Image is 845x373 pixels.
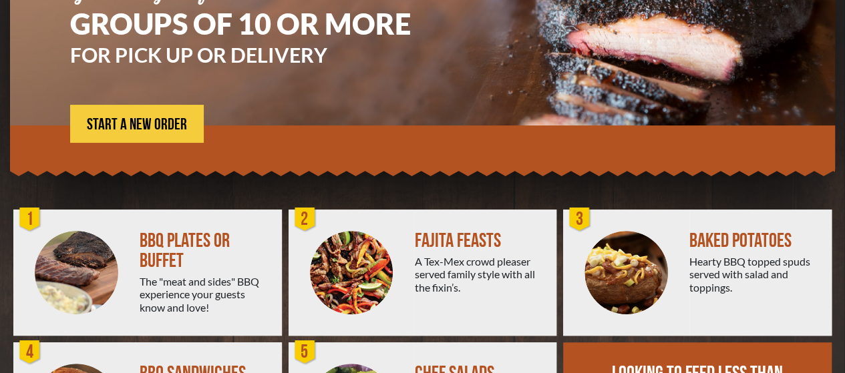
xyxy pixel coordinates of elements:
img: PEJ-Fajitas.png [310,231,393,314]
span: START A NEW ORDER [87,117,187,133]
div: Hearty BBQ topped spuds served with salad and toppings. [689,255,821,294]
div: BBQ PLATES OR BUFFET [140,231,271,271]
div: 3 [566,206,593,233]
a: START A NEW ORDER [70,105,204,143]
h1: GROUPS OF 10 OR MORE [70,9,436,38]
div: FAJITA FEASTS [414,231,546,251]
img: PEJ-Baked-Potato.png [584,231,668,314]
div: 4 [17,339,43,366]
div: The "meat and sides" BBQ experience your guests know and love! [140,275,271,314]
h3: FOR PICK UP OR DELIVERY [70,45,436,65]
div: BAKED POTATOES [689,231,821,251]
div: 2 [292,206,319,233]
div: 5 [292,339,319,366]
img: PEJ-BBQ-Buffet.png [35,231,118,314]
div: 1 [17,206,43,233]
div: A Tex-Mex crowd pleaser served family style with all the fixin’s. [414,255,546,294]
